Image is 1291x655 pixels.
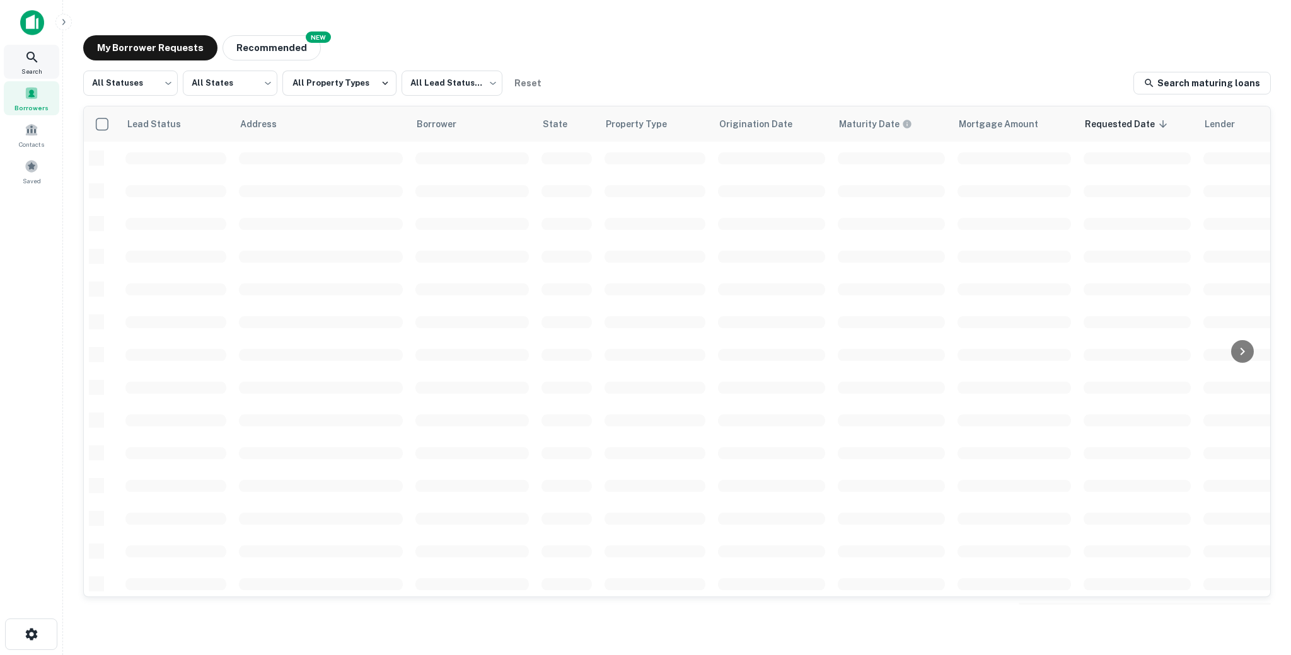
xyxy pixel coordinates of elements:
[4,81,59,115] a: Borrowers
[1228,554,1291,615] iframe: Chat Widget
[959,117,1055,132] span: Mortgage Amount
[839,117,929,131] span: Maturity dates displayed may be estimated. Please contact the lender for the most accurate maturi...
[14,103,49,113] span: Borrowers
[83,35,217,60] button: My Borrower Requests
[409,106,535,142] th: Borrower
[1077,106,1197,142] th: Requested Date
[839,117,900,131] h6: Maturity Date
[1133,72,1271,94] a: Search maturing loans
[712,106,831,142] th: Origination Date
[183,67,277,100] div: All States
[223,35,321,60] button: Recommended
[233,106,409,142] th: Address
[402,67,502,100] div: All Lead Statuses
[719,117,809,132] span: Origination Date
[23,176,41,186] span: Saved
[21,66,42,76] span: Search
[240,117,293,132] span: Address
[83,67,178,100] div: All Statuses
[282,71,397,96] button: All Property Types
[1205,117,1251,132] span: Lender
[606,117,683,132] span: Property Type
[20,10,44,35] img: capitalize-icon.png
[831,106,951,142] th: Maturity dates displayed may be estimated. Please contact the lender for the most accurate maturi...
[535,106,598,142] th: State
[839,117,912,131] div: Maturity dates displayed may be estimated. Please contact the lender for the most accurate maturi...
[417,117,473,132] span: Borrower
[4,118,59,152] a: Contacts
[127,117,197,132] span: Lead Status
[543,117,584,132] span: State
[19,139,44,149] span: Contacts
[598,106,712,142] th: Property Type
[507,71,548,96] button: Reset
[4,45,59,79] a: Search
[306,31,331,43] div: NEW
[1085,117,1171,132] span: Requested Date
[951,106,1077,142] th: Mortgage Amount
[119,106,233,142] th: Lead Status
[4,154,59,188] a: Saved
